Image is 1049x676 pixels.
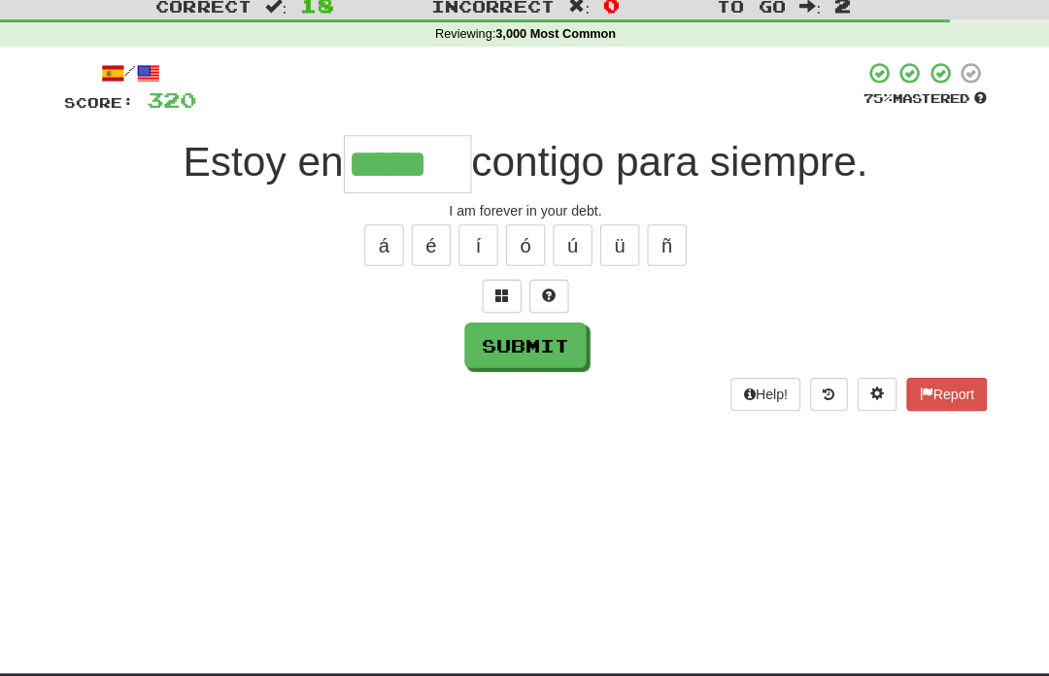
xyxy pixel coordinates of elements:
button: ú [552,230,591,271]
span: : [795,6,817,22]
button: í [458,230,497,271]
span: : [567,6,589,22]
button: é [412,230,451,271]
button: ñ [645,230,684,271]
button: Help! [728,382,796,415]
button: Switch sentence to multiple choice alt+p [482,285,521,318]
span: To go [714,4,782,23]
span: 320 [150,94,199,118]
div: Mastered [859,97,981,115]
span: 75 % [859,97,888,113]
span: 2 [830,1,847,24]
button: ü [598,230,637,271]
div: I am forever in your debt. [68,207,981,226]
strong: 3,000 Most Common [495,35,614,49]
span: contigo para siempre. [471,145,863,190]
span: 18 [302,1,335,24]
button: Report [901,382,981,415]
span: Score: [68,101,138,118]
span: Estoy en [186,145,344,190]
span: Incorrect [431,4,554,23]
button: á [365,230,404,271]
button: Round history (alt+y) [806,382,843,415]
button: Single letter hint - you only get 1 per sentence and score half the points! alt+h [528,285,567,318]
span: Correct [158,4,254,23]
button: Submit [464,327,585,372]
button: ó [505,230,544,271]
span: : [267,6,288,22]
span: 0 [601,1,618,24]
div: / [68,68,199,92]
